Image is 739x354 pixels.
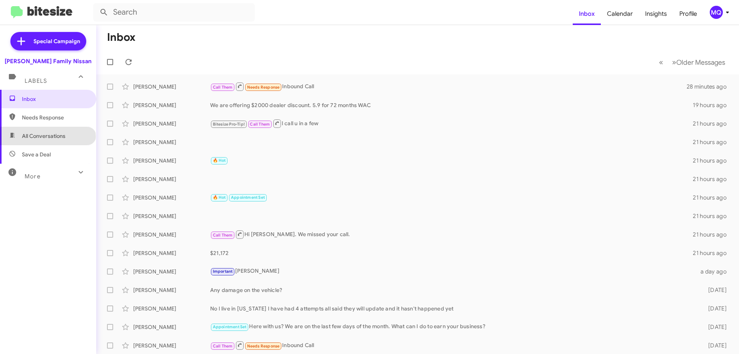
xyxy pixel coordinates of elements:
button: Previous [654,54,668,70]
div: [PERSON_NAME] [133,101,210,109]
div: Any damage on the vehicle? [210,286,696,294]
div: [PERSON_NAME] [133,83,210,91]
div: We are offering $2000 dealer discount. 5.9 for 72 months WAC [210,101,693,109]
span: Special Campaign [33,37,80,45]
span: Call Them [213,85,233,90]
div: 21 hours ago [693,138,733,146]
div: [DATE] [696,286,733,294]
div: [DATE] [696,323,733,331]
h1: Inbox [107,31,135,44]
div: Here with us? We are on the last few days of the month. What can I do to earn your business? [210,322,696,331]
div: No I live in [US_STATE] I have had 4 attempts all said they will update and it hasn't happened yet [210,305,696,312]
span: » [672,57,676,67]
div: [PERSON_NAME] [133,268,210,275]
div: $21,172 [210,249,693,257]
div: [PERSON_NAME] [133,286,210,294]
div: 21 hours ago [693,194,733,201]
a: Profile [673,3,703,25]
div: 21 hours ago [693,212,733,220]
div: 21 hours ago [693,120,733,128]
span: Call Them [213,344,233,349]
span: Older Messages [676,58,725,67]
div: [PERSON_NAME] [133,138,210,146]
div: 21 hours ago [693,157,733,164]
div: 28 minutes ago [687,83,733,91]
div: [PERSON_NAME] [133,305,210,312]
span: Appointment Set [231,195,265,200]
div: [PERSON_NAME] [133,212,210,220]
a: Insights [639,3,673,25]
div: 21 hours ago [693,249,733,257]
span: Bitesize Pro-Tip! [213,122,245,127]
span: Call Them [250,122,270,127]
div: [PERSON_NAME] [133,194,210,201]
div: Hi [PERSON_NAME]. We missed your call. [210,230,693,239]
span: Save a Deal [22,151,51,158]
button: Next [667,54,730,70]
div: [PERSON_NAME] [133,342,210,349]
input: Search [93,3,255,22]
div: Inbound Call [210,341,696,350]
div: I call u in a few [210,119,693,128]
span: Needs Response [22,114,87,121]
span: Needs Response [247,344,280,349]
div: [PERSON_NAME] Family Nissan [5,57,92,65]
nav: Page navigation example [655,54,730,70]
a: Inbox [573,3,601,25]
button: MQ [703,6,731,19]
span: Appointment Set [213,324,247,329]
div: 21 hours ago [693,231,733,238]
span: All Conversations [22,132,65,140]
span: 🔥 Hot [213,195,226,200]
span: Important [213,269,233,274]
span: Needs Response [247,85,280,90]
div: [PERSON_NAME] [133,249,210,257]
div: Inbound Call [210,82,687,91]
div: [PERSON_NAME] [133,231,210,238]
span: Labels [25,77,47,84]
div: [PERSON_NAME] [133,157,210,164]
span: 🔥 Hot [213,158,226,163]
span: Call Them [213,233,233,238]
div: [DATE] [696,305,733,312]
div: a day ago [696,268,733,275]
span: Inbox [22,95,87,103]
div: [PERSON_NAME] [133,175,210,183]
a: Calendar [601,3,639,25]
div: [PERSON_NAME] [133,120,210,128]
span: More [25,173,40,180]
div: 21 hours ago [693,175,733,183]
div: [PERSON_NAME] [133,323,210,331]
div: [PERSON_NAME] [210,267,696,276]
div: MQ [710,6,723,19]
span: « [659,57,663,67]
a: Special Campaign [10,32,86,50]
div: [DATE] [696,342,733,349]
div: 19 hours ago [693,101,733,109]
